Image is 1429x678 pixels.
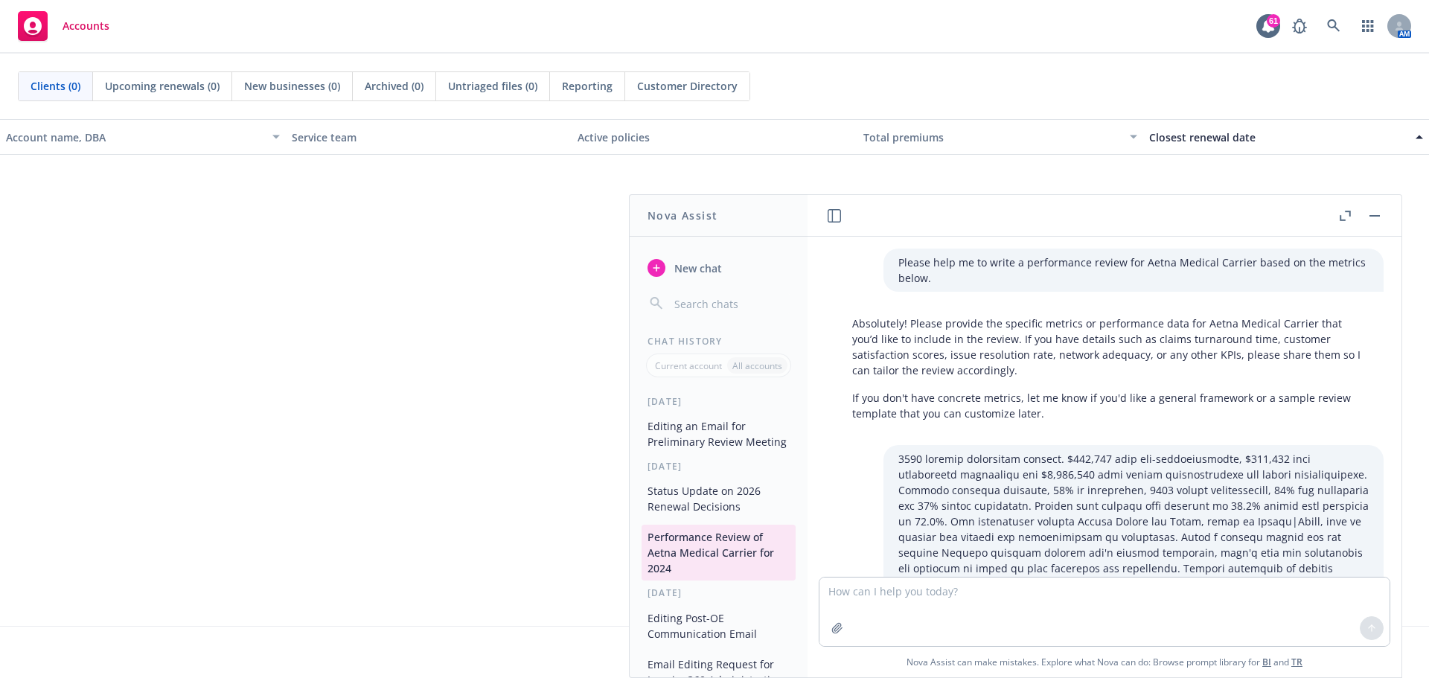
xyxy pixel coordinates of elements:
p: Absolutely! Please provide the specific metrics or performance data for Aetna Medical Carrier tha... [852,316,1369,378]
span: Accounts [63,20,109,32]
div: [DATE] [630,460,808,473]
span: Nova Assist can make mistakes. Explore what Nova can do: Browse prompt library for and [907,647,1302,677]
button: Total premiums [857,119,1143,155]
a: Accounts [12,5,115,47]
a: Report a Bug [1285,11,1314,41]
a: BI [1262,656,1271,668]
div: Closest renewal date [1149,129,1407,145]
div: 61 [1267,14,1280,28]
p: Please help me to write a performance review for Aetna Medical Carrier based on the metrics below. [898,255,1369,286]
button: Performance Review of Aetna Medical Carrier for 2024 [642,525,796,581]
span: Untriaged files (0) [448,78,537,94]
div: [DATE] [630,395,808,408]
button: Editing Post-OE Communication Email [642,606,796,646]
button: Editing an Email for Preliminary Review Meeting [642,414,796,454]
p: All accounts [732,359,782,372]
button: New chat [642,255,796,281]
div: Service team [292,129,566,145]
a: TR [1291,656,1302,668]
input: Search chats [671,293,790,314]
span: New chat [671,260,722,276]
p: Current account [655,359,722,372]
span: Reporting [562,78,613,94]
div: Account name, DBA [6,129,263,145]
div: Chat History [630,335,808,348]
button: Service team [286,119,572,155]
span: New businesses (0) [244,78,340,94]
span: Customer Directory [637,78,738,94]
div: Active policies [578,129,851,145]
button: Closest renewal date [1143,119,1429,155]
span: Clients (0) [31,78,80,94]
span: Archived (0) [365,78,423,94]
div: [DATE] [630,586,808,599]
a: Search [1319,11,1349,41]
div: Total premiums [863,129,1121,145]
button: Active policies [572,119,857,155]
a: Switch app [1353,11,1383,41]
h1: Nova Assist [648,208,717,223]
button: Status Update on 2026 Renewal Decisions [642,479,796,519]
span: Upcoming renewals (0) [105,78,220,94]
p: If you don't have concrete metrics, let me know if you'd like a general framework or a sample rev... [852,390,1369,421]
